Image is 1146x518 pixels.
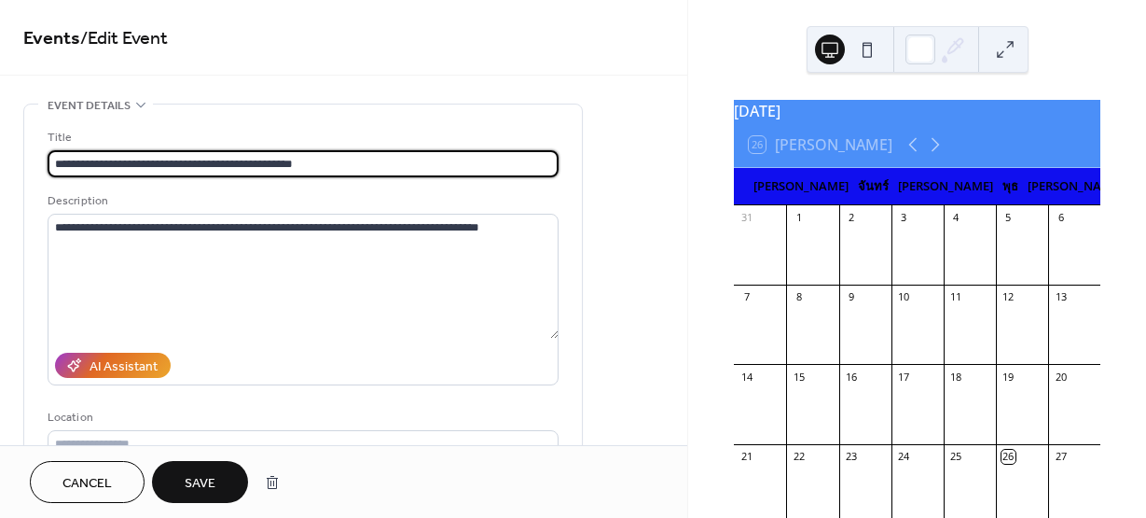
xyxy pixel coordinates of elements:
span: Save [185,474,215,494]
div: 11 [949,290,963,304]
div: จันทร์ [853,168,893,205]
div: 5 [1001,211,1015,225]
div: [PERSON_NAME] [749,168,853,205]
div: 20 [1054,370,1068,384]
div: 7 [739,290,753,304]
div: Location [48,408,555,427]
span: Event details [48,96,131,116]
div: Description [48,191,555,211]
div: 2 [845,211,859,225]
div: 19 [1001,370,1015,384]
div: Title [48,128,555,147]
button: AI Assistant [55,353,171,378]
div: [DATE] [734,100,1100,122]
div: 17 [897,370,911,384]
div: 13 [1054,290,1068,304]
div: 15 [792,370,806,384]
div: [PERSON_NAME] [893,168,998,205]
div: 24 [897,450,911,464]
div: 9 [845,290,859,304]
div: 4 [949,211,963,225]
div: 16 [845,370,859,384]
div: 26 [1001,450,1015,464]
div: [PERSON_NAME] [1023,168,1127,205]
div: 3 [897,211,911,225]
a: Events [23,21,80,57]
div: 18 [949,370,963,384]
div: 31 [739,211,753,225]
div: 21 [739,450,753,464]
button: Save [152,461,248,503]
div: 22 [792,450,806,464]
div: 1 [792,211,806,225]
div: 6 [1054,211,1068,225]
div: 12 [1001,290,1015,304]
button: Cancel [30,461,145,503]
div: 10 [897,290,911,304]
div: AI Assistant [90,357,158,377]
div: พุธ [998,168,1023,205]
div: 25 [949,450,963,464]
div: 27 [1054,450,1068,464]
span: Cancel [62,474,112,494]
div: 23 [845,450,859,464]
span: / Edit Event [80,21,168,57]
div: 8 [792,290,806,304]
div: 14 [739,370,753,384]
